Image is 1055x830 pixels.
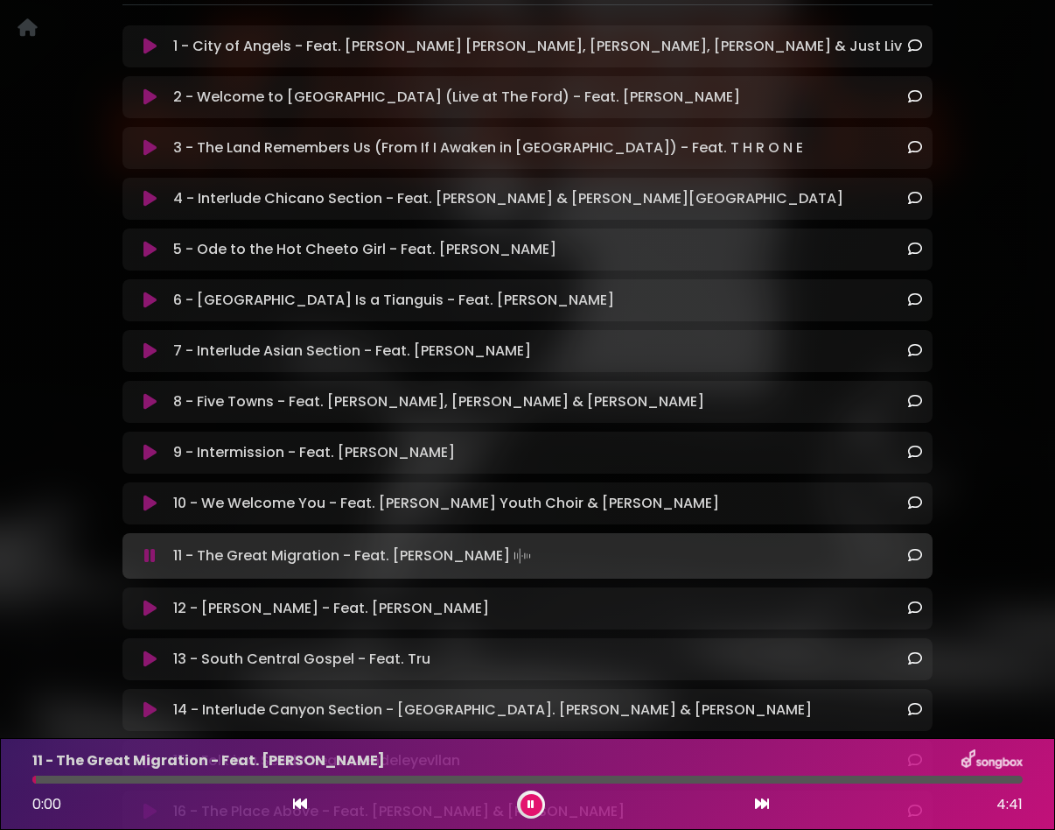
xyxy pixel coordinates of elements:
p: 4 - Interlude Chicano Section - Feat. [PERSON_NAME] & [PERSON_NAME][GEOGRAPHIC_DATA] [173,188,843,209]
p: 1 - City of Angels - Feat. [PERSON_NAME] [PERSON_NAME], [PERSON_NAME], [PERSON_NAME] & Just Liv [173,36,902,57]
p: 3 - The Land Remembers Us (From If I Awaken in [GEOGRAPHIC_DATA]) - Feat. T H R O N E [173,137,803,158]
img: songbox-logo-white.png [961,749,1023,772]
p: 14 - Interlude Canyon Section - [GEOGRAPHIC_DATA]. [PERSON_NAME] & [PERSON_NAME] [173,700,812,721]
p: 11 - The Great Migration - Feat. [PERSON_NAME] [173,544,534,568]
p: 11 - The Great Migration - Feat. [PERSON_NAME] [32,750,385,771]
p: 2 - Welcome to [GEOGRAPHIC_DATA] (Live at The Ford) - Feat. [PERSON_NAME] [173,87,740,108]
p: 7 - Interlude Asian Section - Feat. [PERSON_NAME] [173,341,531,362]
p: 9 - Intermission - Feat. [PERSON_NAME] [173,442,455,463]
p: 8 - Five Towns - Feat. [PERSON_NAME], [PERSON_NAME] & [PERSON_NAME] [173,391,704,412]
span: 0:00 [32,794,61,814]
span: 4:41 [996,794,1023,815]
p: 6 - [GEOGRAPHIC_DATA] Is a Tianguis - Feat. [PERSON_NAME] [173,290,614,311]
img: waveform4.gif [510,544,534,568]
p: 13 - South Central Gospel - Feat. Tru [173,649,430,670]
p: 12 - [PERSON_NAME] - Feat. [PERSON_NAME] [173,598,489,619]
p: 5 - Ode to the Hot Cheeto Girl - Feat. [PERSON_NAME] [173,239,556,260]
p: 10 - We Welcome You - Feat. [PERSON_NAME] Youth Choir & [PERSON_NAME] [173,493,719,514]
